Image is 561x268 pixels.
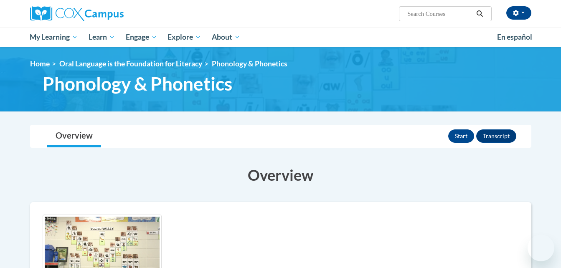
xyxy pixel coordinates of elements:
a: Oral Language is the Foundation for Literacy [59,59,202,68]
span: About [212,32,240,42]
a: Learn [83,28,120,47]
a: Explore [162,28,206,47]
a: My Learning [25,28,84,47]
a: Home [30,59,50,68]
h3: Overview [30,164,531,185]
span: Explore [168,32,201,42]
button: Transcript [476,129,516,143]
button: Start [448,129,474,143]
div: Main menu [18,28,544,47]
img: Cox Campus [30,6,124,21]
span: My Learning [30,32,78,42]
span: Phonology & Phonetics [212,59,287,68]
iframe: Button to launch messaging window [528,235,554,261]
span: En español [497,33,532,41]
input: Search Courses [406,9,473,19]
a: En español [492,28,538,46]
a: Cox Campus [30,6,189,21]
button: Account Settings [506,6,531,20]
a: Engage [120,28,162,47]
a: Overview [47,125,101,147]
a: About [206,28,246,47]
span: Phonology & Phonetics [43,73,232,95]
button: Search [473,9,486,19]
span: Learn [89,32,115,42]
span: Engage [126,32,157,42]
